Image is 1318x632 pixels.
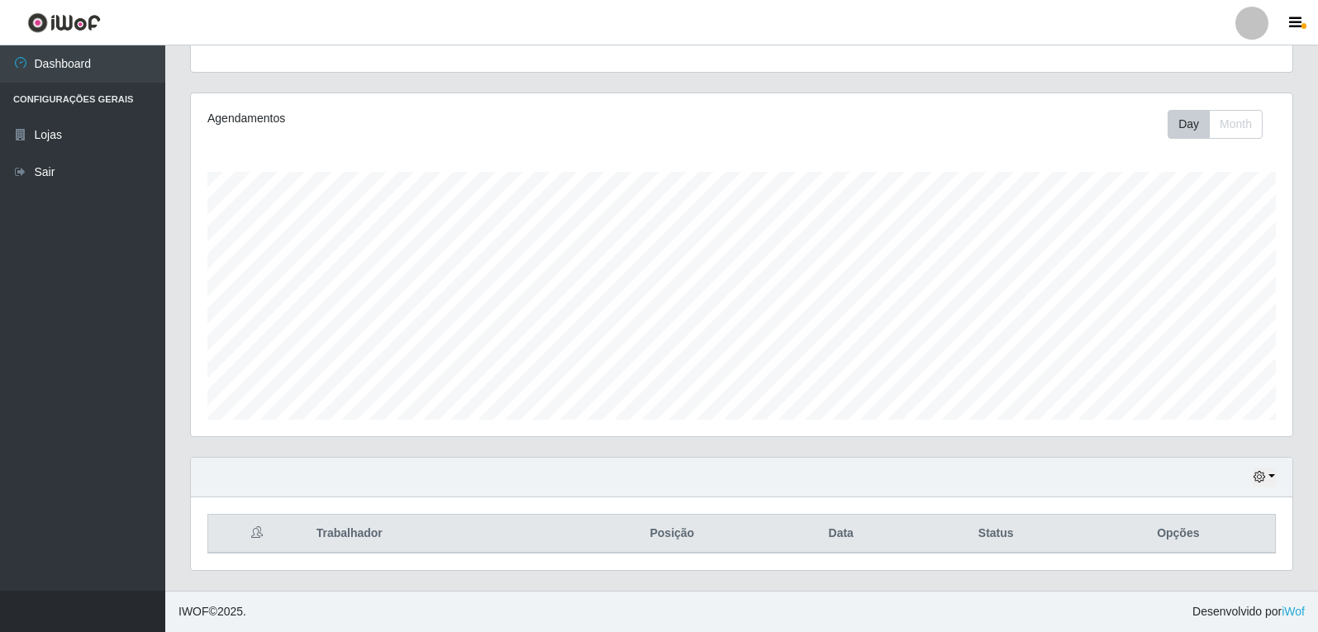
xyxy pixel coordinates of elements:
[772,515,911,554] th: Data
[1209,110,1263,139] button: Month
[1082,515,1276,554] th: Opções
[27,12,101,33] img: CoreUI Logo
[178,605,209,618] span: IWOF
[1168,110,1276,139] div: Toolbar with button groups
[307,515,573,554] th: Trabalhador
[1282,605,1305,618] a: iWof
[1168,110,1210,139] button: Day
[911,515,1082,554] th: Status
[178,603,246,620] span: © 2025 .
[1168,110,1263,139] div: First group
[1192,603,1305,620] span: Desenvolvido por
[573,515,772,554] th: Posição
[207,110,638,127] div: Agendamentos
